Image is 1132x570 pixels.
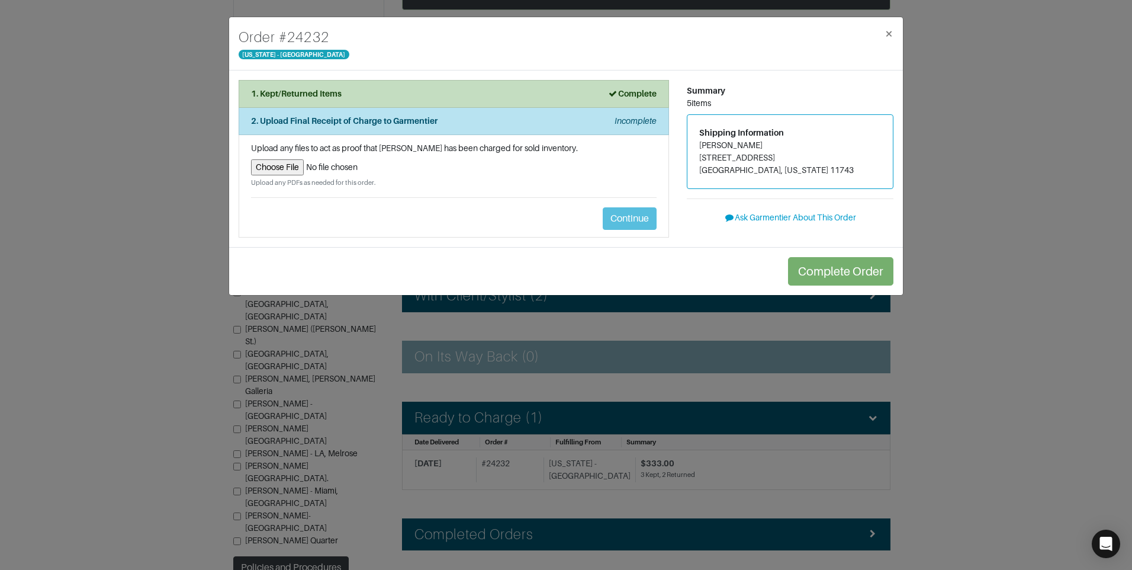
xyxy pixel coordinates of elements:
strong: 1. Kept/Returned Items [251,89,342,98]
button: Continue [603,207,657,230]
label: Upload any files to act as proof that [PERSON_NAME] has been charged for sold inventory. [251,142,578,155]
div: Summary [687,85,893,97]
small: Upload any PDFs as needed for this order. [251,178,657,188]
div: Open Intercom Messenger [1092,530,1120,558]
span: Shipping Information [699,128,784,137]
button: Ask Garmentier About This Order [687,209,893,227]
address: [PERSON_NAME] [STREET_ADDRESS] [GEOGRAPHIC_DATA], [US_STATE] 11743 [699,139,881,177]
div: 5 items [687,97,893,110]
h4: Order # 24232 [239,27,349,48]
button: Complete Order [788,257,893,286]
strong: Complete [607,89,657,98]
button: Close [875,17,903,50]
span: [US_STATE] - [GEOGRAPHIC_DATA] [239,50,349,59]
em: Incomplete [615,116,657,126]
span: × [885,25,893,41]
strong: 2. Upload Final Receipt of Charge to Garmentier [251,116,438,126]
